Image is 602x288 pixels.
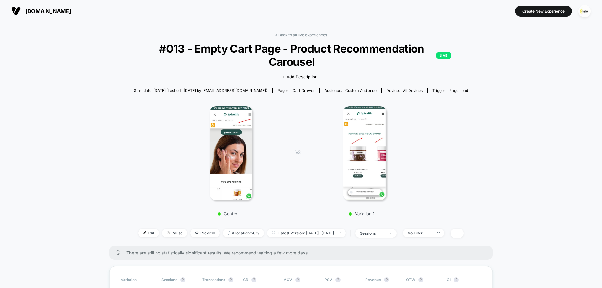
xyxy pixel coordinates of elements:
img: end [339,232,341,233]
span: Pause [162,229,187,237]
img: Control main [210,106,252,200]
span: cart drawer [293,88,315,93]
span: Page Load [449,88,468,93]
button: ? [180,277,185,282]
img: ppic [578,5,591,17]
span: Device: [381,88,427,93]
span: OTW [406,277,441,282]
button: ppic [577,5,593,18]
div: No Filter [408,231,433,235]
span: Latest Version: [DATE] - [DATE] [267,229,346,237]
span: AOV [284,277,292,282]
span: Transactions [202,277,225,282]
span: Start date: [DATE] (Last edit [DATE] by [EMAIL_ADDRESS][DOMAIN_NAME]) [134,88,267,93]
span: Revenue [365,277,381,282]
div: Pages: [277,88,315,93]
span: #013 - Empty Cart Page - Product Recommendation Carousel [150,42,451,68]
button: Create New Experience [515,6,572,17]
span: Edit [138,229,159,237]
img: Visually logo [11,6,21,16]
button: ? [251,277,256,282]
span: CR [243,277,248,282]
span: Variation [121,277,155,282]
button: ? [335,277,341,282]
img: end [390,233,392,234]
div: Trigger: [432,88,468,93]
p: Control [173,211,283,216]
span: [DOMAIN_NAME] [25,8,71,14]
img: edit [143,231,146,234]
div: Audience: [325,88,377,93]
span: all devices [403,88,423,93]
button: ? [454,277,459,282]
span: Preview [190,229,220,237]
div: sessions [360,231,385,236]
span: Allocation: 50% [223,229,264,237]
img: end [437,232,440,233]
span: There are still no statistically significant results. We recommend waiting a few more days [126,250,480,255]
span: VS [295,149,300,155]
span: PSV [325,277,332,282]
p: Variation 1 [307,211,416,216]
button: [DOMAIN_NAME] [9,6,73,16]
img: rebalance [228,231,230,235]
a: < Back to all live experiences [275,33,327,37]
button: ? [418,277,423,282]
span: Custom Audience [345,88,377,93]
img: calendar [272,231,275,234]
img: Variation 1 main [343,106,387,200]
span: CI [447,277,481,282]
button: ? [384,277,389,282]
span: | [349,229,355,238]
span: Sessions [161,277,177,282]
button: ? [295,277,300,282]
span: + Add Description [283,74,318,80]
img: end [167,231,170,234]
button: ? [228,277,233,282]
p: LIVE [436,52,451,59]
